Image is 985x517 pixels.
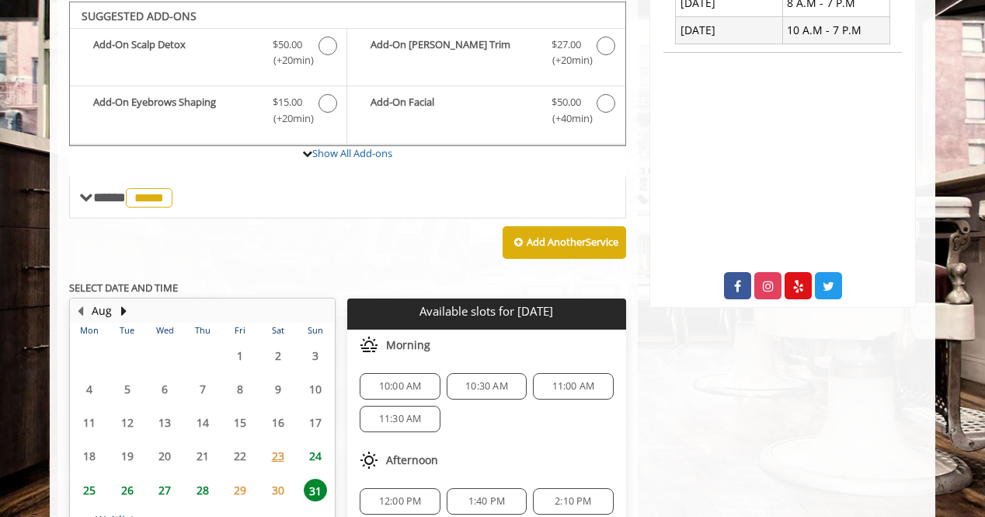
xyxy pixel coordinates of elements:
[183,323,221,338] th: Thu
[117,302,130,320] button: Next Month
[527,235,618,249] b: Add Another Service
[69,281,178,295] b: SELECT DATE AND TIME
[533,373,613,400] div: 11:00 AM
[78,37,339,73] label: Add-On Scalp Detox
[78,479,101,501] span: 25
[259,473,296,506] td: Select day30
[74,302,86,320] button: Previous Month
[71,323,108,338] th: Mon
[273,37,302,53] span: $50.00
[297,439,335,473] td: Select day24
[304,479,327,501] span: 31
[555,495,591,508] span: 2:10 PM
[379,413,422,425] span: 11:30 AM
[552,380,595,393] span: 11:00 AM
[386,339,430,351] span: Morning
[304,445,327,467] span: 24
[552,94,581,110] span: $50.00
[273,94,302,110] span: $15.00
[360,336,378,355] img: morning slots
[447,488,527,515] div: 1:40 PM
[379,380,422,393] span: 10:00 AM
[108,323,145,338] th: Tue
[69,2,626,146] div: Scissor Cut Add-onS
[371,94,535,127] b: Add-On Facial
[78,94,339,131] label: Add-On Eyebrows Shaping
[266,445,290,467] span: 23
[221,473,259,506] td: Select day29
[447,373,527,400] div: 10:30 AM
[552,37,581,53] span: $27.00
[183,473,221,506] td: Select day28
[371,37,535,69] b: Add-On [PERSON_NAME] Trim
[533,488,613,515] div: 2:10 PM
[312,146,392,160] a: Show All Add-ons
[265,52,311,68] span: (+20min )
[146,473,183,506] td: Select day27
[543,52,589,68] span: (+20min )
[297,473,335,506] td: Select day31
[228,479,252,501] span: 29
[93,37,257,69] b: Add-On Scalp Detox
[468,495,505,508] span: 1:40 PM
[93,94,257,127] b: Add-On Eyebrows Shaping
[259,323,296,338] th: Sat
[379,495,422,508] span: 12:00 PM
[503,226,626,259] button: Add AnotherService
[360,373,440,400] div: 10:00 AM
[353,305,619,318] p: Available slots for [DATE]
[82,9,197,23] b: SUGGESTED ADD-ONS
[71,473,108,506] td: Select day25
[92,302,112,320] button: Aug
[676,17,783,44] td: [DATE]
[108,473,145,506] td: Select day26
[465,380,508,393] span: 10:30 AM
[265,110,311,127] span: (+20min )
[355,94,617,131] label: Add-On Facial
[116,479,139,501] span: 26
[360,488,440,515] div: 12:00 PM
[259,439,296,473] td: Select day23
[221,323,259,338] th: Fri
[153,479,176,501] span: 27
[297,323,335,338] th: Sun
[355,37,617,73] label: Add-On Beard Trim
[146,323,183,338] th: Wed
[386,454,438,466] span: Afternoon
[360,406,440,432] div: 11:30 AM
[543,110,589,127] span: (+40min )
[360,451,378,470] img: afternoon slots
[266,479,290,501] span: 30
[191,479,214,501] span: 28
[782,17,889,44] td: 10 A.M - 7 P.M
